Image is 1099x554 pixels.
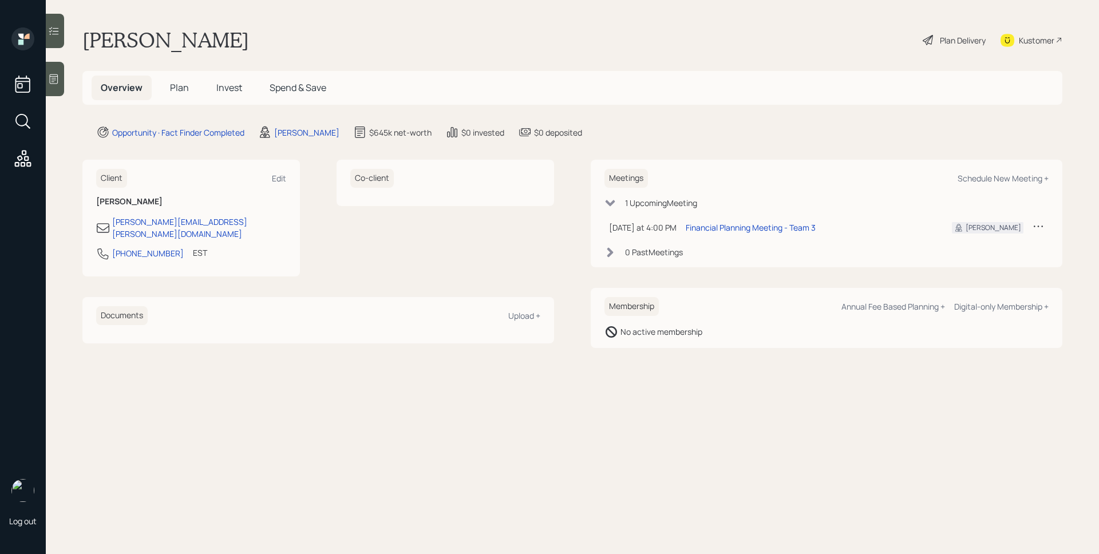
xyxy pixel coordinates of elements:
div: $645k net-worth [369,126,432,138]
div: 1 Upcoming Meeting [625,197,697,209]
div: [PHONE_NUMBER] [112,247,184,259]
span: Invest [216,81,242,94]
div: [DATE] at 4:00 PM [609,221,677,234]
h6: Documents [96,306,148,325]
div: Log out [9,516,37,527]
span: Overview [101,81,143,94]
h6: Co-client [350,169,394,188]
div: EST [193,247,207,259]
div: Upload + [508,310,540,321]
span: Plan [170,81,189,94]
div: Financial Planning Meeting - Team 3 [686,221,816,234]
div: [PERSON_NAME] [966,223,1021,233]
div: 0 Past Meeting s [625,246,683,258]
div: Digital-only Membership + [954,301,1049,312]
h6: Meetings [604,169,648,188]
h1: [PERSON_NAME] [82,27,249,53]
div: Kustomer [1019,34,1054,46]
h6: [PERSON_NAME] [96,197,286,207]
h6: Client [96,169,127,188]
div: Edit [272,173,286,184]
div: Schedule New Meeting + [958,173,1049,184]
div: [PERSON_NAME] [274,126,339,138]
div: $0 deposited [534,126,582,138]
img: james-distasi-headshot.png [11,479,34,502]
div: Opportunity · Fact Finder Completed [112,126,244,138]
span: Spend & Save [270,81,326,94]
div: $0 invested [461,126,504,138]
h6: Membership [604,297,659,316]
div: Plan Delivery [940,34,986,46]
div: [PERSON_NAME][EMAIL_ADDRESS][PERSON_NAME][DOMAIN_NAME] [112,216,286,240]
div: No active membership [620,326,702,338]
div: Annual Fee Based Planning + [841,301,945,312]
